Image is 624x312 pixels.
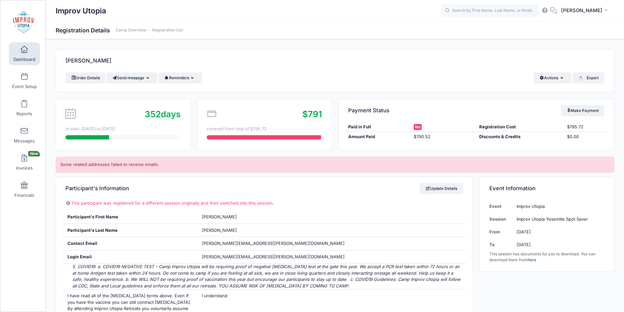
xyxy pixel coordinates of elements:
span: New [28,151,40,156]
a: Update Details [420,183,463,194]
span: Reports [16,111,32,117]
input: Search by First Name, Last Name, or Email... [441,4,539,17]
div: Discounts & Credits [476,134,564,140]
td: [DATE] [514,226,604,238]
td: Session [489,213,514,226]
img: Improv Utopia [11,10,36,35]
div: covered from total of $795.72 [207,126,322,132]
td: From [489,226,514,238]
div: Paid in Full [345,124,410,130]
div: $790.52 [410,134,476,140]
h1: Improv Utopia [56,3,106,18]
a: Financials [9,178,40,201]
div: to start. [DATE] to [DATE] [66,126,180,132]
div: Registration Cost [476,124,564,130]
p: This participant was registered for a different session originally and then switched into this se... [66,200,463,207]
div: $0.00 [564,134,608,140]
div: Login Email [63,250,197,264]
span: I understand [202,293,227,298]
button: Actions [534,72,571,83]
a: here [528,257,536,262]
a: Reports [9,97,40,119]
td: To [489,238,514,251]
button: Reminders [159,72,202,83]
span: Invoices [16,165,33,171]
div: days [145,108,180,120]
div: 5. COVID19: a. COVID19 NEGATIVE TEST – Camp Improv Utopia will be requiring proof of negative [ME... [63,264,466,289]
a: InvoicesNew [9,151,40,174]
a: Dashboard [9,42,40,65]
td: Event [489,200,514,213]
span: [PERSON_NAME][EMAIL_ADDRESS][PERSON_NAME][DOMAIN_NAME] [202,254,345,260]
td: Improv Utopia Yosemite Spot Saver [514,213,604,226]
div: Amount Paid [345,134,410,140]
div: Participant's Last Name [63,224,197,237]
div: Participant's First Name [63,211,197,224]
span: [PERSON_NAME] [561,7,602,14]
a: Registration List [152,28,183,33]
h4: Participant's Information [66,179,129,198]
a: Camp Overview [116,28,146,33]
span: Financials [14,193,34,198]
a: Make Payment [561,105,604,116]
a: Improv Utopia [0,7,46,38]
span: [PERSON_NAME] [202,228,237,233]
span: Event Setup [12,84,37,89]
div: $795.72 [564,124,608,130]
h4: [PERSON_NAME] [66,52,111,70]
span: Dashboard [13,57,35,62]
div: This session has documents for you to download. You can download them from [489,251,604,263]
span: Messages [14,138,35,144]
span: No [414,124,422,130]
a: Messages [9,124,40,147]
div: Contact Email [63,237,197,250]
h4: Payment Status [348,101,389,120]
div: Some related addresses failed to receive emails. [56,157,614,173]
a: Order Details [66,72,105,83]
span: 352 [145,109,161,119]
span: [PERSON_NAME][EMAIL_ADDRESS][PERSON_NAME][DOMAIN_NAME] [202,241,345,246]
td: [DATE] [514,238,604,251]
h4: Event Information [489,179,536,198]
button: Send message [106,72,157,83]
button: [PERSON_NAME] [557,3,614,18]
span: $791 [302,109,322,119]
button: Export [573,72,604,83]
h1: Registration Details [56,27,183,34]
span: [PERSON_NAME] [202,214,237,219]
a: Event Setup [9,69,40,92]
td: Improv Utopia [514,200,604,213]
